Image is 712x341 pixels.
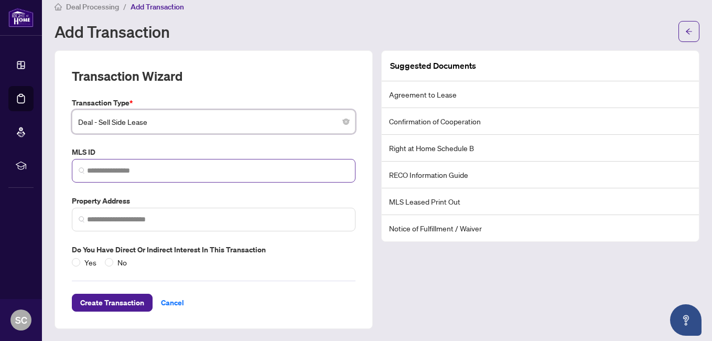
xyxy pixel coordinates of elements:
li: Agreement to Lease [382,81,699,108]
span: Cancel [161,294,184,311]
li: Right at Home Schedule B [382,135,699,162]
label: Do you have direct or indirect interest in this transaction [72,244,355,255]
li: MLS Leased Print Out [382,188,699,215]
img: search_icon [79,167,85,174]
li: Notice of Fulfillment / Waiver [382,215,699,241]
li: Confirmation of Cooperation [382,108,699,135]
span: Yes [80,257,101,268]
label: MLS ID [72,146,355,158]
label: Transaction Type [72,97,355,109]
h2: Transaction Wizard [72,68,182,84]
span: close-circle [343,119,349,125]
button: Create Transaction [72,294,153,312]
span: No [113,257,131,268]
span: Add Transaction [131,2,184,12]
article: Suggested Documents [390,59,476,72]
label: Property Address [72,195,355,207]
button: Open asap [670,304,702,336]
img: search_icon [79,216,85,222]
span: home [55,3,62,10]
li: / [123,1,126,13]
img: logo [8,8,34,27]
span: Create Transaction [80,294,144,311]
button: Cancel [153,294,192,312]
span: SC [15,313,27,327]
li: RECO Information Guide [382,162,699,188]
span: Deal Processing [66,2,119,12]
h1: Add Transaction [55,23,170,40]
span: arrow-left [685,28,693,35]
span: Deal - Sell Side Lease [78,112,349,132]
